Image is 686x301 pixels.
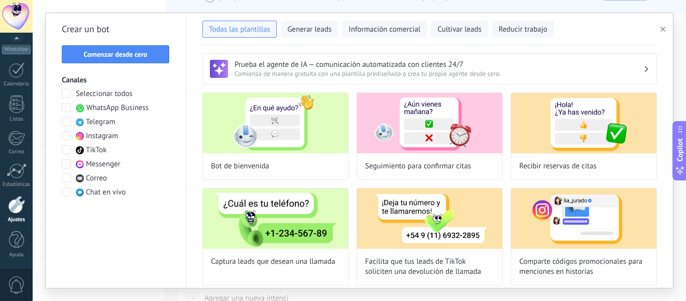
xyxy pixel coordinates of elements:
h3: Canales [62,75,170,85]
button: Generar leads [281,21,338,38]
button: Información comercial [342,21,427,38]
img: Seguimiento para confirmar citas [357,93,502,153]
div: WhatsApp [2,45,31,54]
div: Correo [2,149,31,155]
img: Recibir reservas de citas [511,93,656,153]
button: Todas las plantillas [202,21,277,38]
span: Telegram [86,117,116,127]
div: Calendario [2,81,31,87]
img: Comparte códigos promocionales para menciones en historias [511,188,656,249]
span: Copilot [675,138,685,161]
span: Seguimiento para confirmar citas [365,161,471,171]
div: Estadísticas [2,181,31,188]
span: Correo [86,173,107,183]
span: Todas las plantillas [209,25,270,35]
button: Comenzar desde cero [62,45,169,63]
span: Reducir trabajo [499,25,547,35]
div: Ayuda [2,252,31,258]
span: Comparte códigos promocionales para menciones en historias [519,257,648,277]
h2: Crear un bot [62,21,170,37]
span: Bot de bienvenida [211,161,269,171]
span: Comenzar desde cero [84,51,148,58]
span: Captura leads que desean una llamada [211,257,335,267]
span: TikTok [86,145,106,155]
span: WhatsApp Business [86,103,149,113]
span: Información comercial [349,25,420,35]
img: Captura leads que desean una llamada [203,188,348,249]
div: Ajustes [2,217,31,223]
div: Listas [2,116,31,123]
button: Cultivar leads [431,21,488,38]
img: Bot de bienvenida [203,93,348,153]
img: Facilita que tus leads de TikTok soliciten una devolución de llamada [357,188,502,249]
span: Chat en vivo [86,187,126,197]
span: Facilita que tus leads de TikTok soliciten una devolución de llamada [365,257,494,277]
button: Reducir trabajo [492,21,554,38]
span: Recibir reservas de citas [519,161,597,171]
h3: Prueba el agente de IA — comunicación automatizada con clientes 24/7 [235,60,643,69]
span: Comienza de manera gratuita con una plantilla prediseñada o crea tu propio agente desde cero. [235,69,643,78]
span: Cultivar leads [437,25,481,35]
span: Seleccionar todos [76,89,133,99]
span: Messenger [86,159,121,169]
span: Instagram [86,131,118,141]
span: Generar leads [287,25,331,35]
